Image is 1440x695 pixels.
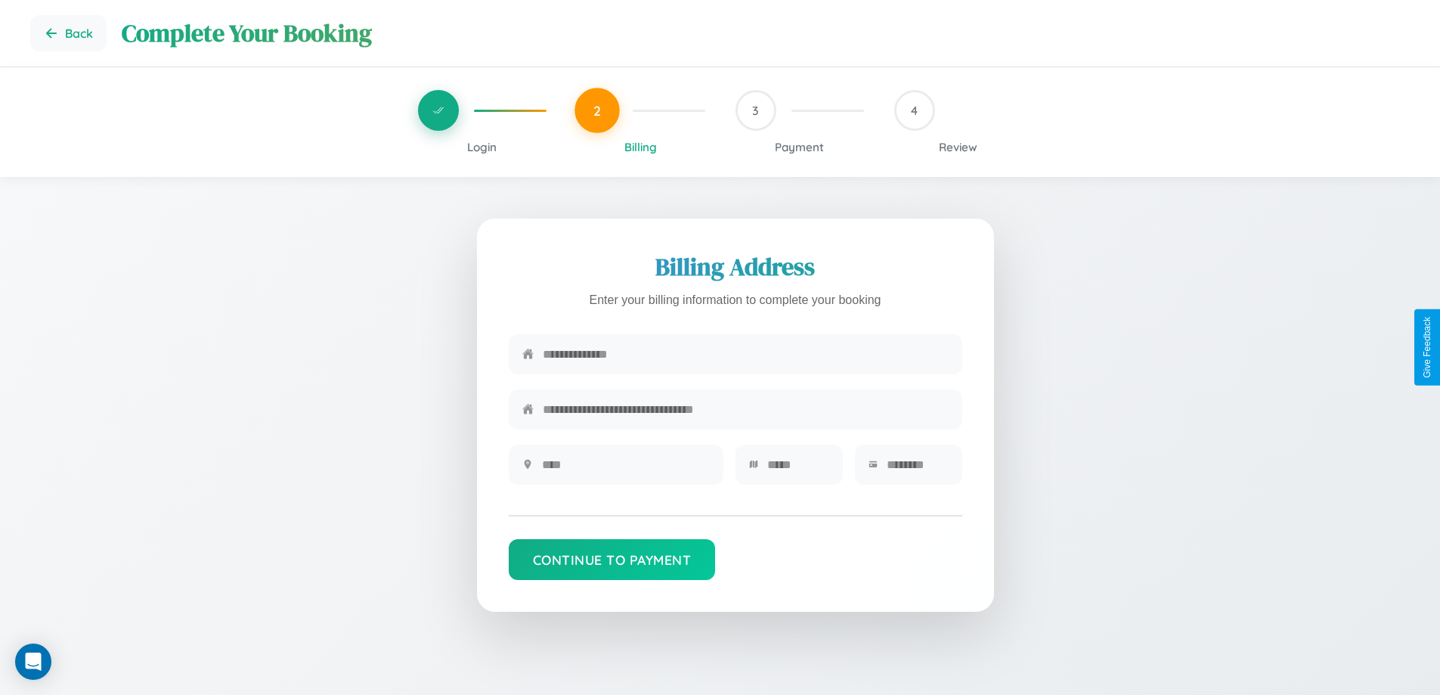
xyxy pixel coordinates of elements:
button: Go back [30,15,107,51]
span: 3 [752,103,759,118]
span: 2 [593,102,601,119]
span: 4 [911,103,918,118]
p: Enter your billing information to complete your booking [509,290,962,312]
div: Open Intercom Messenger [15,644,51,680]
span: Login [467,140,497,154]
span: Payment [775,140,824,154]
h1: Complete Your Booking [122,17,1410,50]
button: Continue to Payment [509,539,716,580]
span: Review [939,140,977,154]
h2: Billing Address [509,250,962,284]
span: Billing [624,140,657,154]
div: Give Feedback [1422,317,1432,378]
